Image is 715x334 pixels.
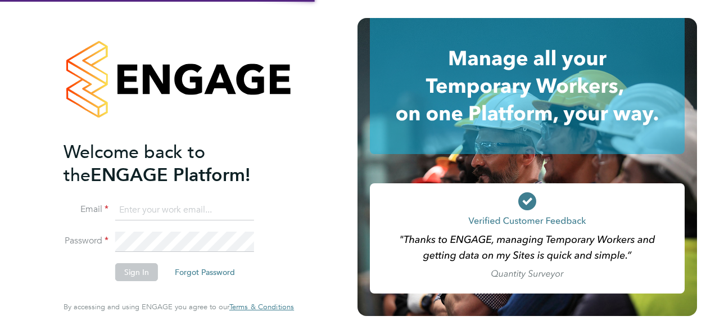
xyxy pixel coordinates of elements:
button: Forgot Password [166,263,244,281]
label: Email [64,204,108,215]
h2: ENGAGE Platform! [64,141,283,187]
span: Welcome back to the [64,141,205,186]
input: Enter your work email... [115,200,254,220]
a: Terms & Conditions [229,303,294,312]
button: Sign In [115,263,158,281]
label: Password [64,235,108,247]
span: By accessing and using ENGAGE you agree to our [64,302,294,312]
